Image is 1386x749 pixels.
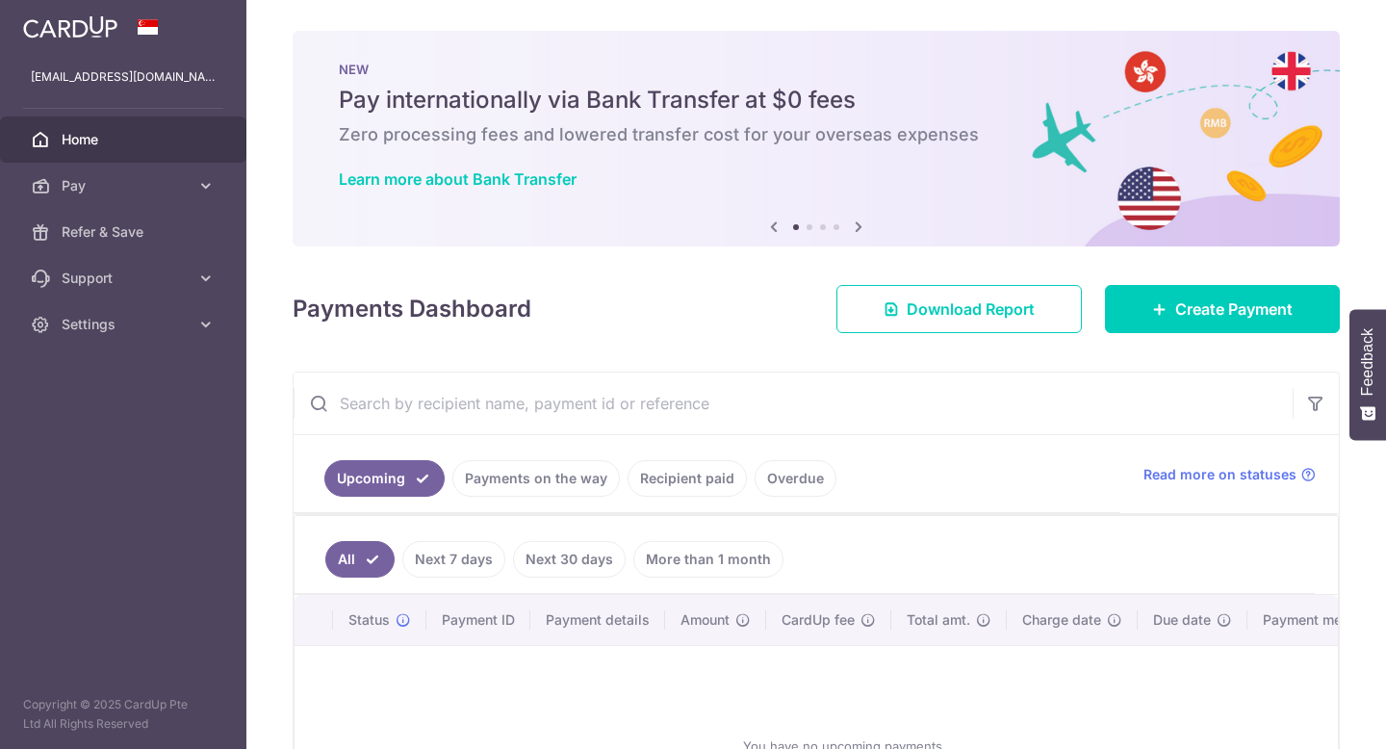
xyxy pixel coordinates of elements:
span: Feedback [1359,328,1376,396]
p: NEW [339,62,1294,77]
a: Download Report [836,285,1082,333]
img: Bank transfer banner [293,31,1340,246]
a: Upcoming [324,460,445,497]
span: Home [62,130,189,149]
span: Create Payment [1175,297,1293,321]
span: Status [348,610,390,630]
a: All [325,541,395,578]
input: Search by recipient name, payment id or reference [294,373,1293,434]
span: Support [62,269,189,288]
span: Amount [680,610,730,630]
span: Charge date [1022,610,1101,630]
span: Pay [62,176,189,195]
a: Overdue [755,460,836,497]
button: Feedback - Show survey [1349,309,1386,440]
h4: Payments Dashboard [293,292,531,326]
th: Payment details [530,595,665,645]
a: Next 30 days [513,541,626,578]
a: Payments on the way [452,460,620,497]
a: Learn more about Bank Transfer [339,169,577,189]
h6: Zero processing fees and lowered transfer cost for your overseas expenses [339,123,1294,146]
span: Refer & Save [62,222,189,242]
span: Download Report [907,297,1035,321]
span: CardUp fee [782,610,855,630]
a: Recipient paid [628,460,747,497]
span: Read more on statuses [1143,465,1296,484]
a: Read more on statuses [1143,465,1316,484]
iframe: Opens a widget where you can find more information [1262,691,1367,739]
img: CardUp [23,15,117,39]
a: Create Payment [1105,285,1340,333]
span: Settings [62,315,189,334]
a: More than 1 month [633,541,783,578]
span: Total amt. [907,610,970,630]
h5: Pay internationally via Bank Transfer at $0 fees [339,85,1294,116]
th: Payment ID [426,595,530,645]
a: Next 7 days [402,541,505,578]
span: Due date [1153,610,1211,630]
p: [EMAIL_ADDRESS][DOMAIN_NAME] [31,67,216,87]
